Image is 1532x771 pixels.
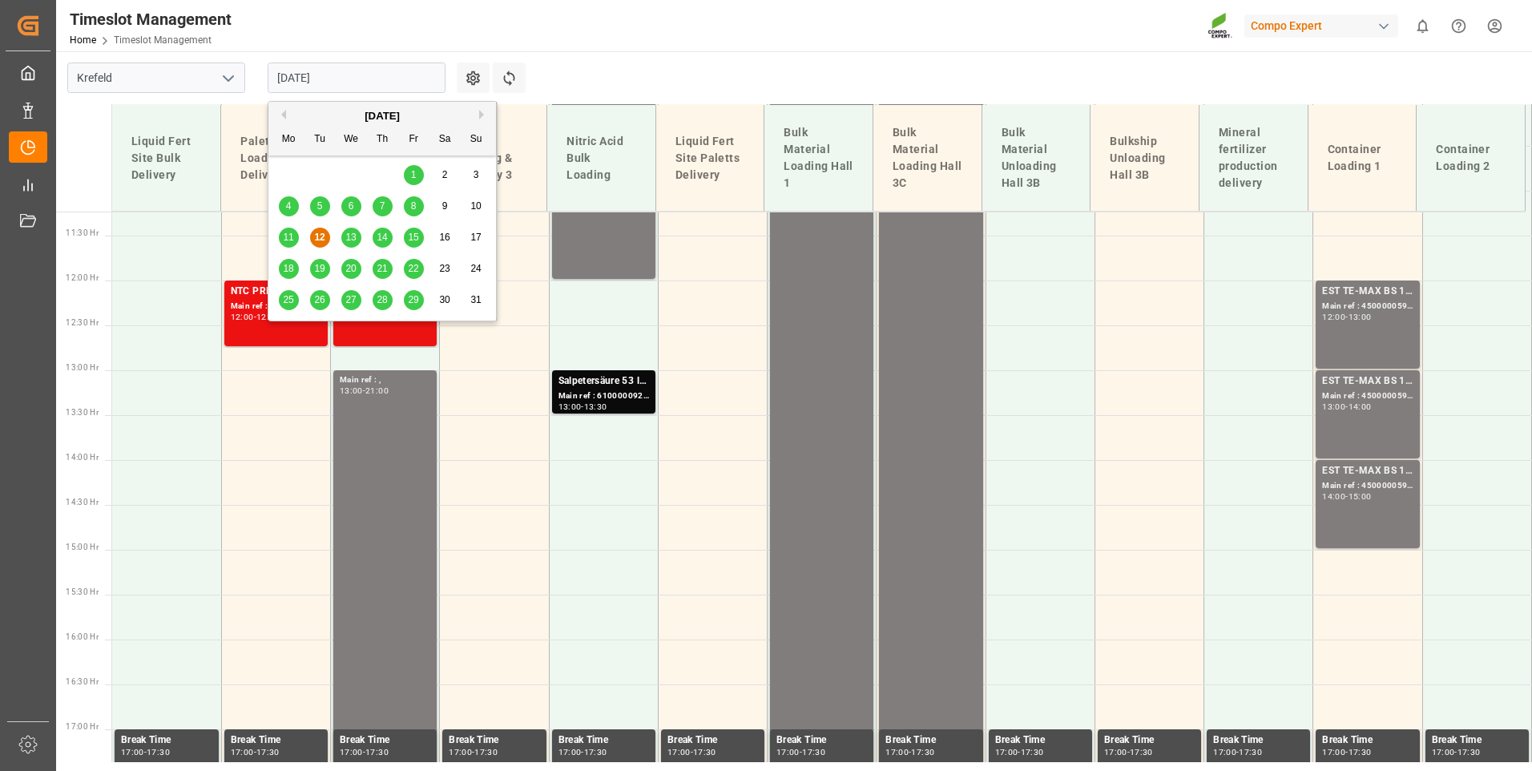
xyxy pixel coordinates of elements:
span: 3 [474,169,479,180]
div: 17:30 [693,749,716,756]
div: 13:00 [1322,403,1345,410]
div: 13:00 [558,403,582,410]
div: - [1345,749,1348,756]
div: Main ref : 6100000926, 2000000835; [558,390,649,403]
div: Choose Monday, August 11th, 2025 [279,228,299,248]
div: Su [466,130,486,150]
div: 17:00 [1432,749,1455,756]
span: 14 [377,232,387,243]
div: Choose Sunday, August 3rd, 2025 [466,165,486,185]
div: Choose Wednesday, August 20th, 2025 [341,259,361,279]
div: Main ref : 4500000598, 2000000427; [1322,479,1413,493]
span: 7 [380,200,385,212]
span: 15 [408,232,418,243]
span: 13:30 Hr [66,408,99,417]
button: Previous Month [276,110,286,119]
div: Choose Wednesday, August 13th, 2025 [341,228,361,248]
div: - [691,749,693,756]
div: Choose Friday, August 29th, 2025 [404,290,424,310]
div: 17:30 [474,749,498,756]
input: DD.MM.YYYY [268,63,445,93]
div: 17:00 [1322,749,1345,756]
div: 17:00 [667,749,691,756]
div: Bulkship Unloading Hall 3B [1103,127,1186,190]
div: Main ref : 6100000372, 2000000195; [231,300,321,313]
div: 17:30 [256,749,280,756]
div: Choose Monday, August 4th, 2025 [279,196,299,216]
div: Break Time [121,733,212,749]
div: Choose Thursday, August 21st, 2025 [373,259,393,279]
div: 17:00 [885,749,909,756]
div: Break Time [776,733,867,749]
div: Choose Sunday, August 17th, 2025 [466,228,486,248]
div: Bulk Material Loading Hall 1 [777,118,860,198]
span: 4 [286,200,292,212]
div: - [1345,493,1348,500]
div: 13:30 [584,403,607,410]
div: Choose Saturday, August 30th, 2025 [435,290,455,310]
div: 17:30 [1130,749,1153,756]
div: Choose Monday, August 25th, 2025 [279,290,299,310]
div: Choose Saturday, August 23rd, 2025 [435,259,455,279]
div: Main ref : , [340,373,430,387]
span: 25 [283,294,293,305]
span: 17 [470,232,481,243]
div: Choose Friday, August 1st, 2025 [404,165,424,185]
div: Main ref : 4500000597, 2000000427; [1322,300,1413,313]
span: 13 [345,232,356,243]
div: 13:00 [1349,313,1372,321]
div: Loading capacity [558,104,649,120]
div: Choose Thursday, August 28th, 2025 [373,290,393,310]
span: 26 [314,294,325,305]
div: NTC PREMIUM [DATE] 50kg (x25) INT MTO; [231,284,321,300]
a: Home [70,34,96,46]
div: 17:00 [231,749,254,756]
div: Break Time [449,733,539,749]
div: 17:30 [147,749,170,756]
div: Choose Friday, August 8th, 2025 [404,196,424,216]
div: - [1127,749,1130,756]
span: 16 [439,232,450,243]
span: 14:30 Hr [66,498,99,507]
div: Salpetersäure 53 lose; [558,373,649,390]
div: Break Time [1104,733,1195,749]
button: open menu [216,66,240,91]
div: [DATE] [268,108,496,124]
div: Timeslot Management [70,7,232,31]
div: Paletts Loading & Delivery 1 [234,127,316,190]
div: - [1018,749,1020,756]
span: 12:30 Hr [66,318,99,327]
span: 31 [470,294,481,305]
div: 17:00 [776,749,800,756]
span: 15:00 Hr [66,543,99,551]
div: - [1454,749,1457,756]
div: 12:45 [256,313,280,321]
div: 15:00 [1349,493,1372,500]
span: 22 [408,263,418,274]
div: Mo [279,130,299,150]
span: 15:30 Hr [66,587,99,596]
div: - [581,749,583,756]
div: - [800,749,802,756]
span: 20 [345,263,356,274]
div: Container Loading 1 [1321,135,1404,181]
div: Break Time [1213,733,1304,749]
div: 17:00 [1104,749,1127,756]
div: Break Time [995,733,1086,749]
div: - [144,749,147,756]
div: 17:30 [1349,749,1372,756]
span: 8 [411,200,417,212]
div: 17:00 [995,749,1018,756]
div: Liquid Fert Site Bulk Delivery [125,127,208,190]
div: Choose Sunday, August 24th, 2025 [466,259,486,279]
img: Screenshot%202023-09-29%20at%2010.02.21.png_1712312052.png [1207,12,1233,40]
div: Break Time [885,733,976,749]
span: 2 [442,169,448,180]
div: 17:00 [1213,749,1236,756]
div: month 2025-08 [273,159,492,316]
div: Choose Sunday, August 10th, 2025 [466,196,486,216]
div: Liquid Fert Site Paletts Delivery [669,127,752,190]
div: Break Time [340,733,430,749]
div: Break Time [1432,733,1522,749]
div: - [254,313,256,321]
